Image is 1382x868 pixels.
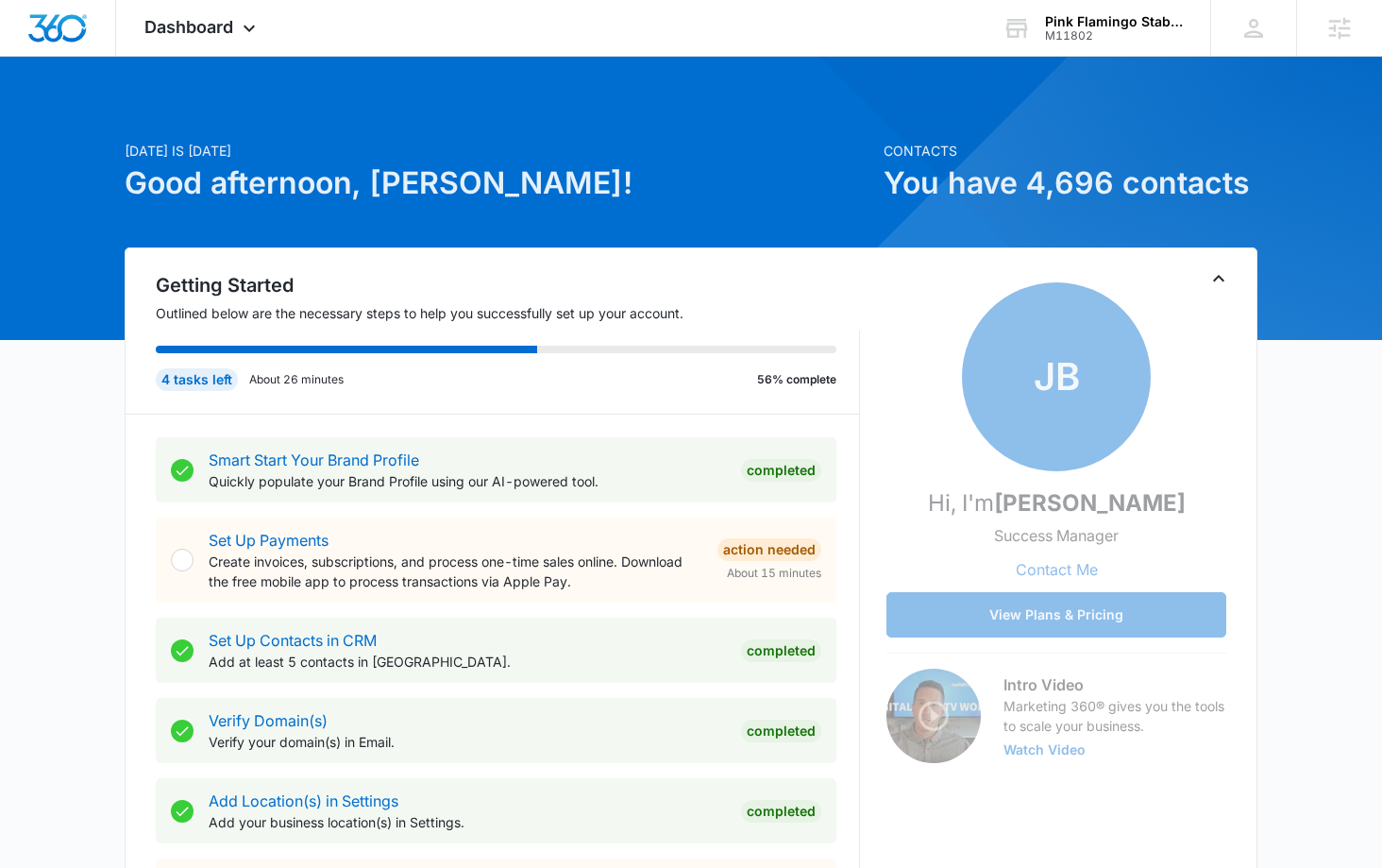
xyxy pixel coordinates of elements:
p: Add at least 5 contacts in [GEOGRAPHIC_DATA]. [209,652,726,672]
div: Completed [741,639,821,662]
div: account name [1045,14,1183,29]
h2: Getting Started [156,271,860,299]
p: Quickly populate your Brand Profile using our AI-powered tool. [209,471,726,491]
a: Add Location(s) in Settings [209,791,398,810]
p: [DATE] is [DATE] [125,141,872,161]
p: 56% complete [757,371,836,388]
div: account id [1045,29,1183,43]
span: Dashboard [144,17,233,37]
span: About 15 minutes [727,565,821,582]
p: Hi, I'm [928,486,1186,520]
a: Set Up Contacts in CRM [209,631,377,650]
div: 4 tasks left [156,368,238,391]
a: Smart Start Your Brand Profile [209,451,419,469]
p: Add your business location(s) in Settings. [209,812,726,832]
p: About 26 minutes [249,371,344,388]
button: View Plans & Pricing [886,592,1226,638]
p: Create invoices, subscriptions, and process one-time sales online. Download the free mobile app t... [209,552,702,591]
h3: Intro Video [1003,673,1226,696]
span: JB [962,282,1151,471]
div: Completed [741,800,821,823]
p: Success Manager [994,524,1119,547]
button: Watch Video [1003,743,1086,757]
p: Verify your domain(s) in Email. [209,732,726,752]
a: Verify Domain(s) [209,711,328,730]
h1: You have 4,696 contacts [884,161,1257,206]
button: Contact Me [997,547,1117,592]
div: Action Needed [717,538,821,561]
h1: Good afternoon, [PERSON_NAME]! [125,161,872,206]
div: Completed [741,720,821,742]
button: Toggle Collapse [1207,267,1230,290]
div: Completed [741,459,821,482]
p: Contacts [884,141,1257,161]
strong: [PERSON_NAME] [994,489,1186,517]
a: Set Up Payments [209,531,329,550]
p: Outlined below are the necessary steps to help you successfully set up your account. [156,303,860,323]
img: Intro Video [886,669,981,763]
p: Marketing 360® gives you the tools to scale your business. [1003,696,1226,736]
